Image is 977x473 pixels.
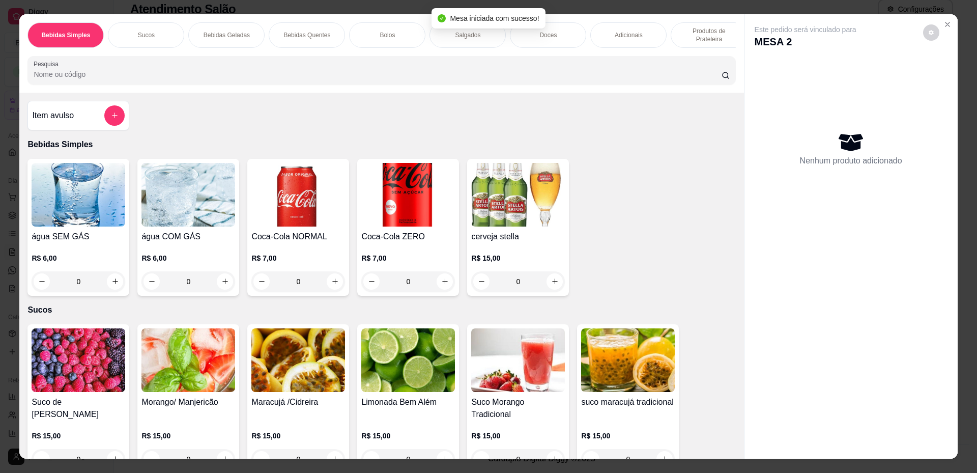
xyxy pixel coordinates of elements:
[471,431,565,441] p: R$ 15,00
[251,163,345,227] img: product-image
[104,105,125,126] button: add-separate-item
[800,155,902,167] p: Nenhum produto adicionado
[615,31,643,39] p: Adicionais
[581,431,675,441] p: R$ 15,00
[32,431,125,441] p: R$ 15,00
[283,31,330,39] p: Bebidas Quentes
[361,231,455,243] h4: Coca-Cola ZERO
[361,253,455,263] p: R$ 7,00
[32,328,125,392] img: product-image
[939,16,956,33] button: Close
[32,231,125,243] h4: água SEM GÁS
[251,253,345,263] p: R$ 7,00
[581,396,675,408] h4: suco maracujá tradicional
[141,253,235,263] p: R$ 6,00
[539,31,557,39] p: Doces
[141,231,235,243] h4: água COM GÁS
[251,231,345,243] h4: Coca-Cola NORMAL
[32,109,74,122] h4: Item avulso
[141,431,235,441] p: R$ 15,00
[438,14,446,22] span: check-circle
[251,431,345,441] p: R$ 15,00
[380,31,395,39] p: Bolos
[455,31,480,39] p: Salgados
[471,396,565,421] h4: Suco Morango Tradicional
[34,69,721,79] input: Pesquisa
[32,163,125,227] img: product-image
[471,163,565,227] img: product-image
[471,328,565,392] img: product-image
[361,163,455,227] img: product-image
[141,328,235,392] img: product-image
[679,27,738,43] p: Produtos de Prateleira
[755,35,856,49] p: MESA 2
[361,328,455,392] img: product-image
[34,60,62,68] label: Pesquisa
[361,396,455,408] h4: Limonada Bem Além
[923,24,939,41] button: decrease-product-quantity
[581,328,675,392] img: product-image
[547,273,563,290] button: increase-product-quantity
[32,396,125,421] h4: Suco de [PERSON_NAME]
[471,253,565,263] p: R$ 15,00
[473,273,490,290] button: decrease-product-quantity
[32,253,125,263] p: R$ 6,00
[471,231,565,243] h4: cerveja stella
[361,431,455,441] p: R$ 15,00
[755,24,856,35] p: Este pedido será vinculado para
[27,138,735,151] p: Bebidas Simples
[450,14,539,22] span: Mesa iniciada com sucesso!
[251,396,345,408] h4: Maracujá /Cidreira
[204,31,250,39] p: Bebidas Geladas
[27,304,735,316] p: Sucos
[41,31,90,39] p: Bebidas Simples
[251,328,345,392] img: product-image
[141,163,235,227] img: product-image
[141,396,235,408] h4: Morango/ Manjericão
[138,31,155,39] p: Sucos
